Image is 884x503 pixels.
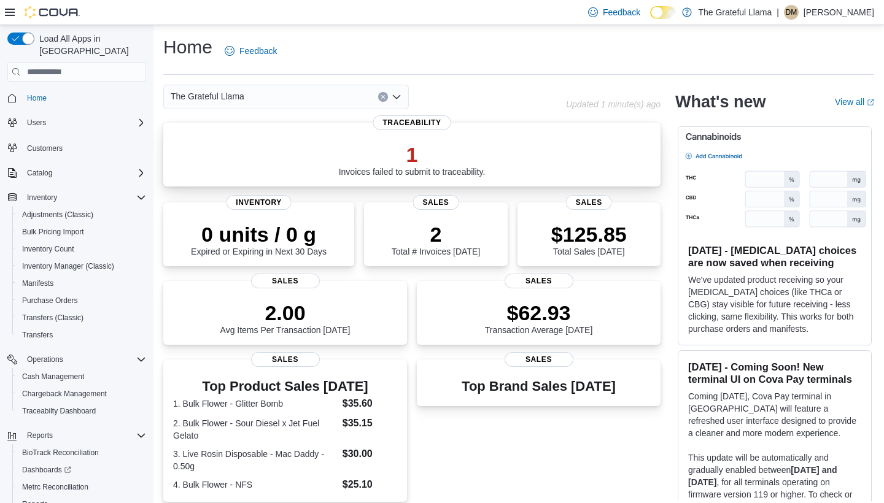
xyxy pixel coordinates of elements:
[22,372,84,382] span: Cash Management
[12,444,151,461] button: BioTrack Reconciliation
[22,166,57,180] button: Catalog
[22,190,146,205] span: Inventory
[688,361,861,385] h3: [DATE] - Coming Soon! New terminal UI on Cova Pay terminals
[22,352,68,367] button: Operations
[251,352,320,367] span: Sales
[27,355,63,364] span: Operations
[22,166,146,180] span: Catalog
[12,368,151,385] button: Cash Management
[220,39,282,63] a: Feedback
[22,482,88,492] span: Metrc Reconciliation
[251,274,320,288] span: Sales
[220,301,351,325] p: 2.00
[27,144,63,153] span: Customers
[12,223,151,240] button: Bulk Pricing Import
[22,330,53,340] span: Transfers
[22,140,146,155] span: Customers
[17,445,104,460] a: BioTrack Reconciliation
[173,478,338,491] dt: 4. Bulk Flower - NFS
[22,227,84,237] span: Bulk Pricing Import
[27,431,53,440] span: Reports
[777,5,779,20] p: |
[786,5,797,20] span: DM
[392,222,480,247] p: 2
[835,97,874,107] a: View allExternal link
[551,222,627,247] p: $125.85
[27,193,57,202] span: Inventory
[17,259,119,274] a: Inventory Manager (Classic)
[22,190,62,205] button: Inventory
[22,313,83,323] span: Transfers (Classic)
[22,210,93,220] span: Adjustments (Classic)
[12,385,151,402] button: Chargeback Management
[485,301,593,325] p: $62.93
[17,480,146,494] span: Metrc Reconciliation
[22,448,99,458] span: BioTrack Reconciliation
[17,386,112,401] a: Chargeback Management
[17,225,89,239] a: Bulk Pricing Import
[2,114,151,131] button: Users
[17,242,146,256] span: Inventory Count
[27,118,46,128] span: Users
[551,222,627,256] div: Total Sales [DATE]
[17,259,146,274] span: Inventory Manager (Classic)
[17,328,58,342] a: Transfers
[173,379,397,394] h3: Top Product Sales [DATE]
[12,461,151,478] a: Dashboards
[22,278,53,288] span: Manifests
[17,369,146,384] span: Cash Management
[12,309,151,326] button: Transfers (Classic)
[171,89,244,104] span: The Grateful Llama
[675,92,766,112] h2: What's new
[343,477,397,492] dd: $25.10
[12,402,151,420] button: Traceabilty Dashboard
[462,379,616,394] h3: Top Brand Sales [DATE]
[373,115,451,130] span: Traceability
[17,293,146,308] span: Purchase Orders
[17,328,146,342] span: Transfers
[226,195,292,210] span: Inventory
[27,168,52,178] span: Catalog
[867,99,874,106] svg: External link
[220,301,351,335] div: Avg Items Per Transaction [DATE]
[12,258,151,275] button: Inventory Manager (Classic)
[22,90,146,106] span: Home
[17,404,101,418] a: Traceabilty Dashboard
[163,35,212,60] h1: Home
[17,445,146,460] span: BioTrack Reconciliation
[17,225,146,239] span: Bulk Pricing Import
[239,45,277,57] span: Feedback
[2,351,151,368] button: Operations
[2,139,151,156] button: Customers
[17,276,146,291] span: Manifests
[505,274,573,288] span: Sales
[650,19,651,20] span: Dark Mode
[650,6,676,19] input: Dark Mode
[22,352,146,367] span: Operations
[413,195,459,210] span: Sales
[688,244,861,269] h3: [DATE] - [MEDICAL_DATA] choices are now saved when receiving
[2,427,151,444] button: Reports
[17,463,146,477] span: Dashboards
[22,244,74,254] span: Inventory Count
[698,5,772,20] p: The Grateful Llama
[17,293,83,308] a: Purchase Orders
[378,92,388,102] button: Clear input
[12,326,151,344] button: Transfers
[22,115,146,130] span: Users
[343,447,397,461] dd: $30.00
[22,141,68,156] a: Customers
[12,478,151,496] button: Metrc Reconciliation
[505,352,573,367] span: Sales
[12,240,151,258] button: Inventory Count
[17,480,93,494] a: Metrc Reconciliation
[12,206,151,223] button: Adjustments (Classic)
[566,99,661,109] p: Updated 1 minute(s) ago
[22,261,114,271] span: Inventory Manager (Classic)
[22,91,52,106] a: Home
[339,142,486,167] p: 1
[22,465,71,475] span: Dashboards
[392,222,480,256] div: Total # Invoices [DATE]
[17,463,76,477] a: Dashboards
[688,390,861,439] p: Coming [DATE], Cova Pay terminal in [GEOGRAPHIC_DATA] will feature a refreshed user interface des...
